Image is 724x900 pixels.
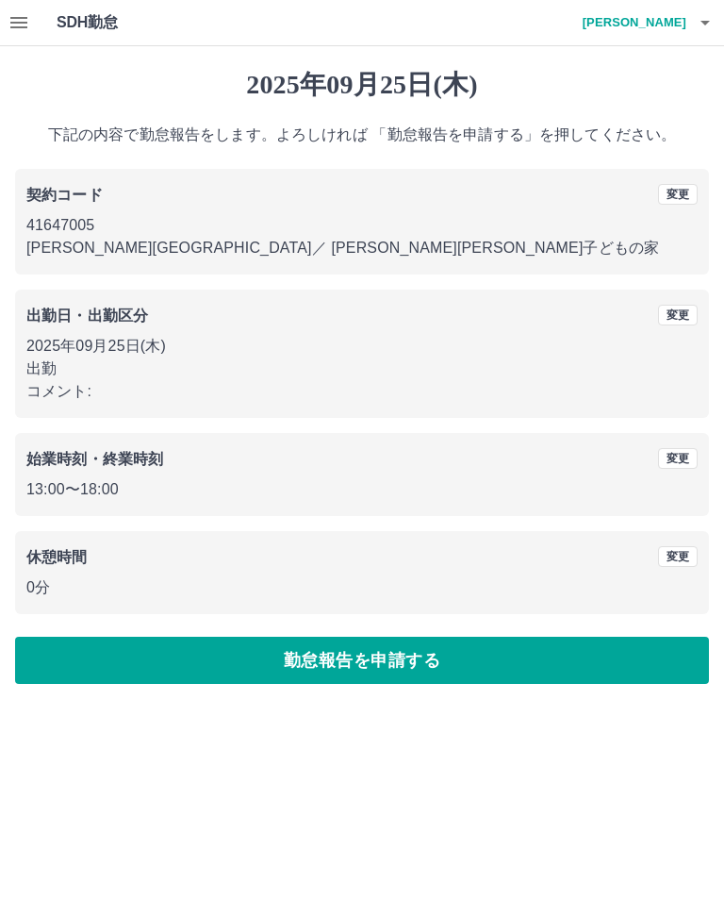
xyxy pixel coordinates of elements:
button: 変更 [658,546,698,567]
button: 変更 [658,448,698,469]
button: 変更 [658,305,698,325]
p: 13:00 〜 18:00 [26,478,698,501]
button: 勤怠報告を申請する [15,637,709,684]
p: 下記の内容で勤怠報告をします。よろしければ 「勤怠報告を申請する」を押してください。 [15,124,709,146]
p: 出勤 [26,358,698,380]
b: 契約コード [26,187,103,203]
b: 休憩時間 [26,549,88,565]
p: 41647005 [26,214,698,237]
button: 変更 [658,184,698,205]
p: コメント: [26,380,698,403]
p: [PERSON_NAME][GEOGRAPHIC_DATA] ／ [PERSON_NAME][PERSON_NAME]子どもの家 [26,237,698,259]
p: 2025年09月25日(木) [26,335,698,358]
h1: 2025年09月25日(木) [15,69,709,101]
b: 始業時刻・終業時刻 [26,451,163,467]
p: 0分 [26,576,698,599]
b: 出勤日・出勤区分 [26,308,148,324]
